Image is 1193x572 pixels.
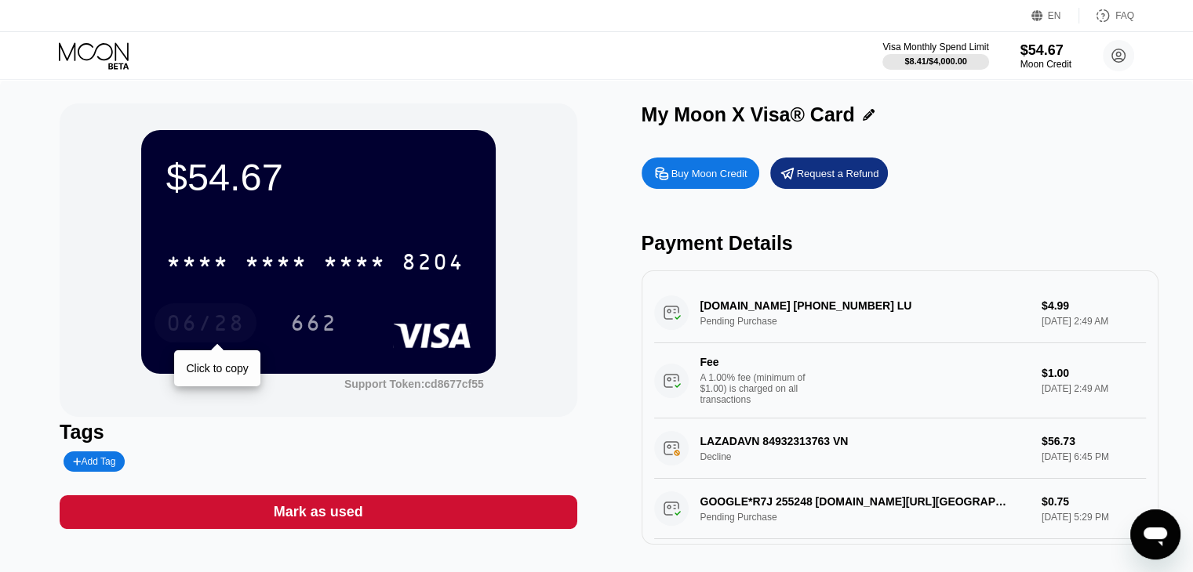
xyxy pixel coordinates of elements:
[654,343,1146,418] div: FeeA 1.00% fee (minimum of $1.00) is charged on all transactions$1.00[DATE] 2:49 AM
[186,362,248,375] div: Click to copy
[1079,8,1134,24] div: FAQ
[402,252,464,277] div: 8204
[1130,509,1180,559] iframe: Button to launch messaging window, conversation in progress
[155,303,256,342] div: 06/28
[882,42,988,52] div: Visa Monthly Spend Limit
[1042,367,1146,379] div: $1.00
[904,56,967,66] div: $8.41 / $4,000.00
[700,372,818,405] div: A 1.00% fee (minimum of $1.00) is charged on all transactions
[1020,59,1071,70] div: Moon Credit
[770,157,888,189] div: Request a Refund
[344,378,484,390] div: Support Token: cd8677cf55
[278,303,349,342] div: 662
[1048,10,1061,21] div: EN
[60,421,576,443] div: Tags
[166,313,245,338] div: 06/28
[882,42,988,70] div: Visa Monthly Spend Limit$8.41/$4,000.00
[274,503,363,521] div: Mark as used
[671,167,747,180] div: Buy Moon Credit
[1020,42,1071,59] div: $54.67
[700,356,810,368] div: Fee
[73,456,115,467] div: Add Tag
[64,451,125,472] div: Add Tag
[1042,383,1146,394] div: [DATE] 2:49 AM
[642,232,1158,255] div: Payment Details
[344,378,484,390] div: Support Token:cd8677cf55
[290,313,337,338] div: 662
[60,495,576,529] div: Mark as used
[642,157,759,189] div: Buy Moon Credit
[1115,10,1134,21] div: FAQ
[1020,42,1071,70] div: $54.67Moon Credit
[642,103,855,126] div: My Moon X Visa® Card
[797,167,879,180] div: Request a Refund
[1031,8,1079,24] div: EN
[166,155,471,199] div: $54.67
